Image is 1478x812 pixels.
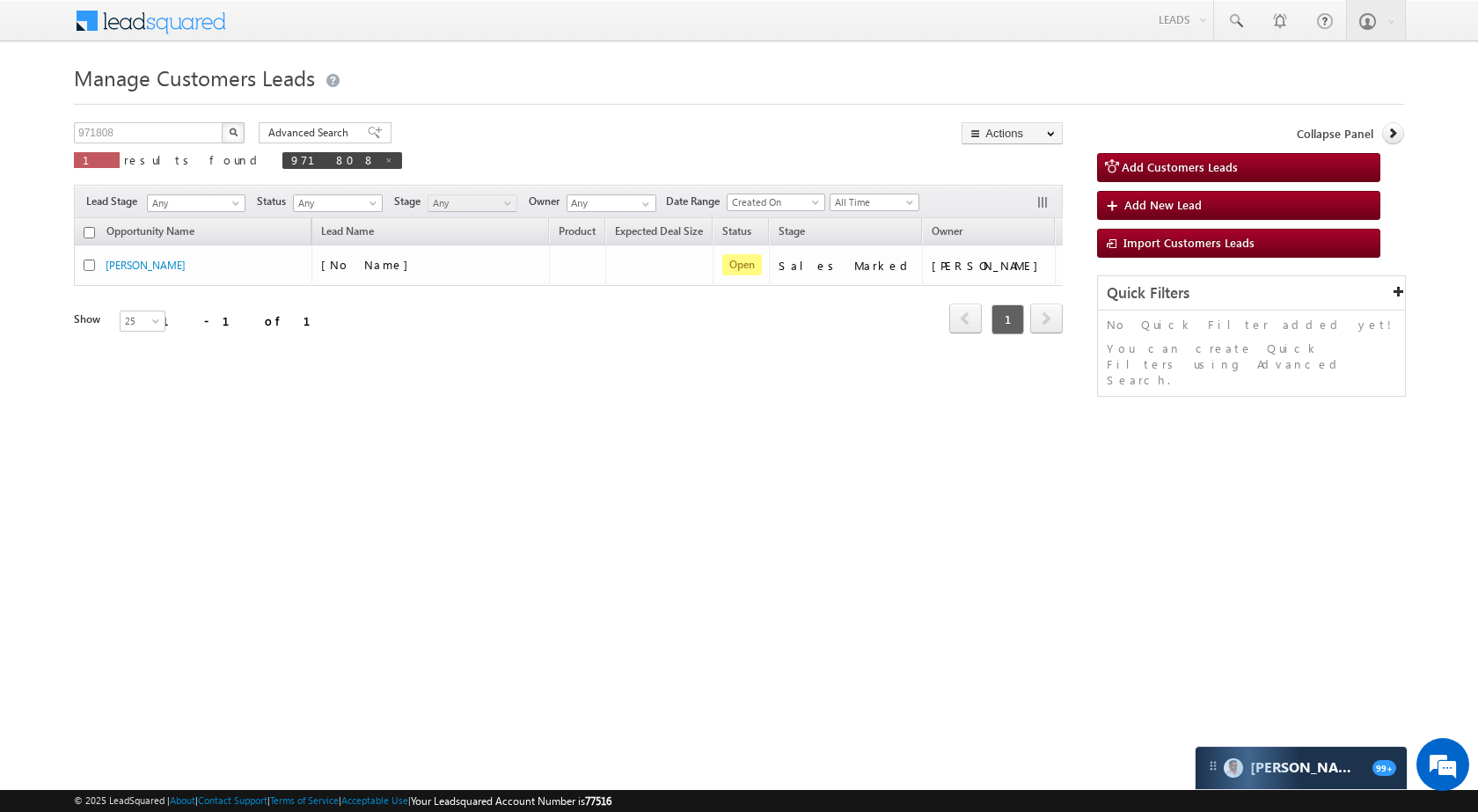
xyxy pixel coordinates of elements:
button: Actions [962,122,1063,144]
span: 77516 [585,794,611,808]
span: 25 [121,313,167,329]
span: © 2025 LeadSquared | | | | | [74,793,611,809]
div: carter-dragCarter[PERSON_NAME]99+ [1195,746,1408,790]
span: Status [257,194,293,209]
a: next [1030,305,1063,333]
span: Stage [779,224,805,238]
span: Created On [728,194,819,210]
a: Stage [770,222,814,245]
a: Terms of Service [270,794,339,806]
a: Any [293,194,383,212]
span: results found [124,152,264,167]
span: Manage Customers Leads [74,63,315,91]
span: 971808 [291,152,376,167]
p: No Quick Filter added yet! [1107,317,1396,333]
span: Add Customers Leads [1122,159,1238,174]
span: Import Customers Leads [1123,235,1255,250]
span: 1 [83,152,111,167]
span: Lead Name [312,222,383,245]
a: prev [949,305,982,333]
div: [PERSON_NAME] [932,258,1047,274]
span: All Time [830,194,914,210]
a: Expected Deal Size [606,222,712,245]
a: Opportunity Name [98,222,203,245]
div: Show [74,311,106,327]
span: Expected Deal Size [615,224,703,238]
span: Advanced Search [268,125,354,141]
span: prev [949,304,982,333]
a: Contact Support [198,794,267,806]
span: Any [428,195,512,211]
span: [No Name] [321,257,417,272]
a: 25 [120,311,165,332]
input: Type to Search [567,194,656,212]
a: Acceptable Use [341,794,408,806]
span: 1 [991,304,1024,334]
p: You can create Quick Filters using Advanced Search. [1107,340,1396,388]
span: Collapse Panel [1297,126,1373,142]
span: next [1030,304,1063,333]
img: Search [229,128,238,136]
input: Check all records [84,227,95,238]
span: Date Range [666,194,727,209]
a: [PERSON_NAME] [106,259,186,272]
div: Sales Marked [779,258,914,274]
span: Lead Stage [86,194,144,209]
a: Any [428,194,517,212]
span: Actions [1056,221,1108,244]
a: About [170,794,195,806]
a: Any [147,194,245,212]
a: Show All Items [633,195,655,213]
span: Stage [394,194,428,209]
span: Your Leadsquared Account Number is [411,794,611,808]
span: Any [148,195,239,211]
span: Owner [932,224,962,238]
span: Opportunity Name [106,224,194,238]
span: Owner [529,194,567,209]
div: 1 - 1 of 1 [162,311,332,331]
a: Created On [727,194,825,211]
span: Open [722,254,762,275]
span: Add New Lead [1124,197,1202,212]
span: Any [294,195,377,211]
a: All Time [830,194,919,211]
a: Status [713,222,760,245]
img: carter-drag [1206,759,1220,773]
span: 99+ [1372,760,1396,776]
span: Product [559,224,596,238]
div: Quick Filters [1098,276,1405,311]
